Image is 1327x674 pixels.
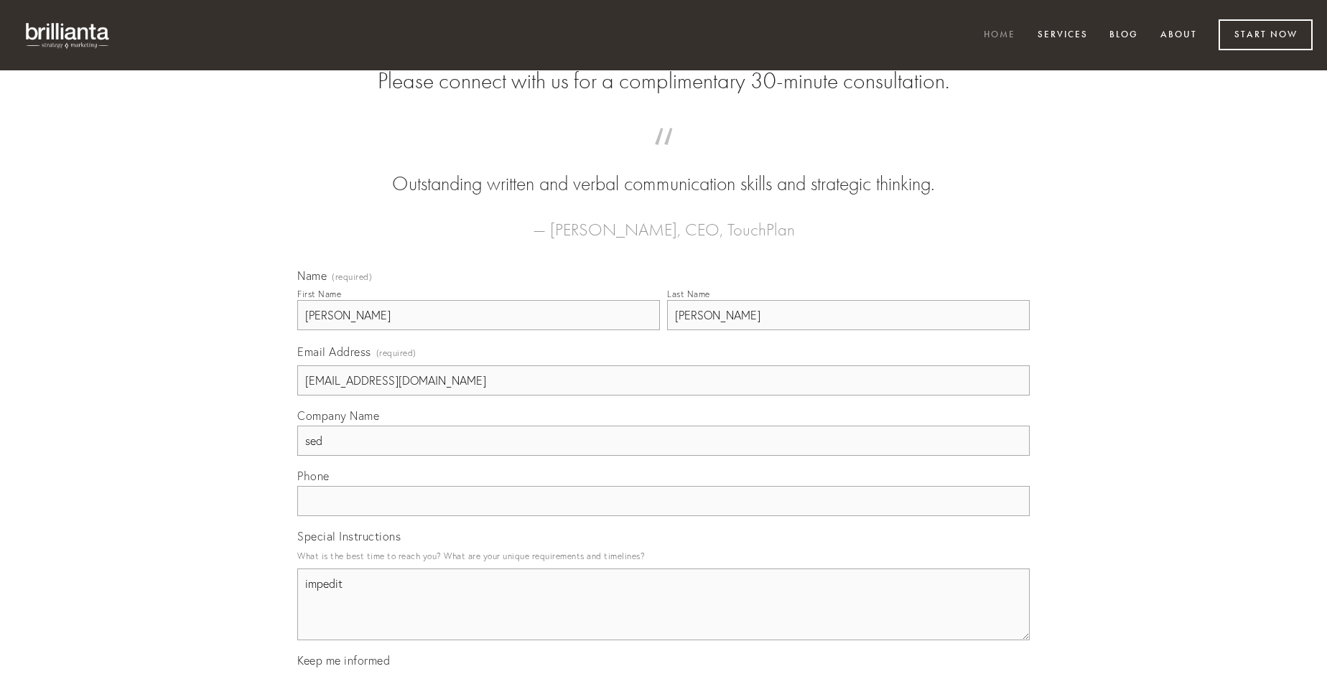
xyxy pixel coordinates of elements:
[14,14,122,56] img: brillianta - research, strategy, marketing
[297,345,371,359] span: Email Address
[297,408,379,423] span: Company Name
[667,289,710,299] div: Last Name
[297,268,327,283] span: Name
[332,273,372,281] span: (required)
[297,529,401,543] span: Special Instructions
[297,67,1030,95] h2: Please connect with us for a complimentary 30-minute consultation.
[376,343,416,362] span: (required)
[1151,24,1206,47] a: About
[1028,24,1097,47] a: Services
[320,142,1007,198] blockquote: Outstanding written and verbal communication skills and strategic thinking.
[320,142,1007,170] span: “
[1219,19,1313,50] a: Start Now
[1100,24,1147,47] a: Blog
[974,24,1025,47] a: Home
[297,546,1030,566] p: What is the best time to reach you? What are your unique requirements and timelines?
[297,469,330,483] span: Phone
[320,198,1007,244] figcaption: — [PERSON_NAME], CEO, TouchPlan
[297,568,1030,640] textarea: impedit
[297,653,390,668] span: Keep me informed
[297,289,341,299] div: First Name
